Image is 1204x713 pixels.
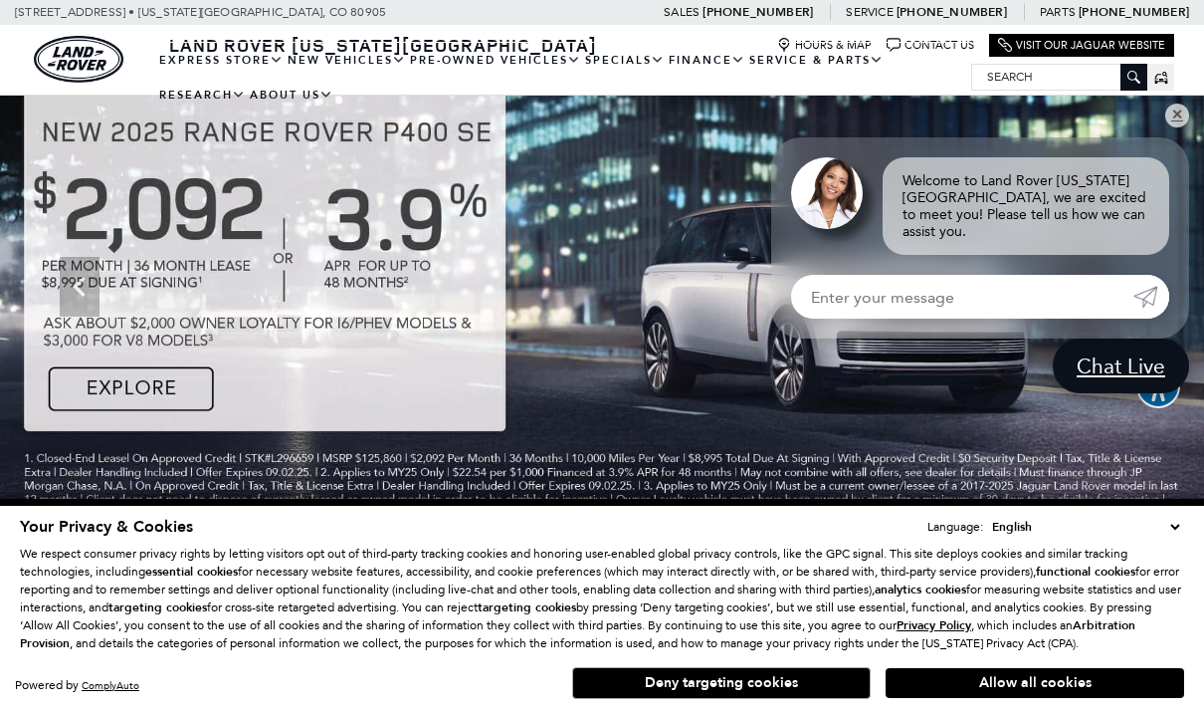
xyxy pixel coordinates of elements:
a: [PHONE_NUMBER] [1079,4,1189,20]
strong: functional cookies [1036,564,1135,580]
a: Specials [583,43,667,78]
span: Parts [1040,5,1076,19]
a: Pre-Owned Vehicles [408,43,583,78]
button: Allow all cookies [886,668,1184,698]
a: Research [157,78,248,113]
span: Chat Live [1067,353,1175,379]
strong: essential cookies [145,564,238,580]
img: Land Rover [34,36,123,83]
a: Chat Live [1053,339,1189,393]
a: Service & Parts [747,43,886,78]
a: [PHONE_NUMBER] [897,4,1007,20]
strong: analytics cookies [875,582,966,597]
a: land-rover [34,36,123,83]
a: About Us [248,78,335,113]
div: Powered by [15,679,139,692]
p: We respect consumer privacy rights by letting visitors opt out of third-party tracking cookies an... [20,545,1184,652]
span: Sales [664,5,700,19]
img: Agent profile photo [791,157,863,229]
select: Language Select [987,517,1184,537]
a: Land Rover [US_STATE][GEOGRAPHIC_DATA] [157,33,609,57]
a: Visit Our Jaguar Website [998,38,1165,53]
nav: Main Navigation [157,43,971,113]
a: [PHONE_NUMBER] [702,4,813,20]
div: Previous [60,257,100,317]
strong: targeting cookies [108,599,207,615]
div: Welcome to Land Rover [US_STATE][GEOGRAPHIC_DATA], we are excited to meet you! Please tell us how... [883,157,1169,255]
a: Contact Us [887,38,974,53]
a: Hours & Map [777,38,872,53]
button: Deny targeting cookies [572,667,871,699]
input: Search [972,65,1146,89]
a: EXPRESS STORE [157,43,286,78]
a: [STREET_ADDRESS] • [US_STATE][GEOGRAPHIC_DATA], CO 80905 [15,5,386,19]
a: Submit [1133,275,1169,319]
input: Enter your message [791,275,1133,319]
strong: targeting cookies [478,599,576,615]
a: Finance [667,43,747,78]
a: ComplyAuto [82,679,139,692]
a: New Vehicles [286,43,408,78]
span: Land Rover [US_STATE][GEOGRAPHIC_DATA] [169,33,597,57]
span: Service [846,5,893,19]
span: Your Privacy & Cookies [20,516,193,538]
u: Privacy Policy [897,617,971,633]
div: Language: [927,521,983,533]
